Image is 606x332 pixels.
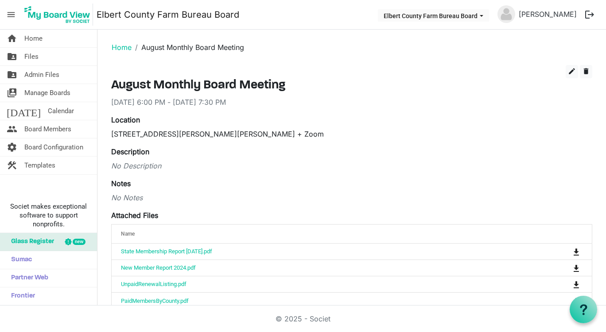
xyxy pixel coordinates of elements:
span: home [7,30,17,47]
div: No Description [111,160,592,171]
label: Attached Files [111,210,158,221]
span: Name [121,231,135,237]
h3: August Monthly Board Meeting [111,78,592,93]
span: menu [3,6,19,23]
a: UnpaidRenewalListing.pdf [121,281,186,287]
span: edit [568,67,576,75]
span: Home [24,30,43,47]
span: Manage Boards [24,84,70,102]
label: Location [111,114,140,125]
span: delete [582,67,590,75]
li: August Monthly Board Meeting [132,42,244,53]
button: delete [580,65,592,78]
span: settings [7,138,17,156]
td: is Command column column header [536,244,592,259]
a: [PERSON_NAME] [515,5,580,23]
label: Notes [111,178,131,189]
td: State Membership Report July 2025.pdf is template cell column header Name [112,244,536,259]
span: Board Configuration [24,138,83,156]
span: construction [7,156,17,174]
span: Sumac [7,251,32,269]
span: switch_account [7,84,17,102]
button: edit [566,65,578,78]
td: New Member Report 2024.pdf is template cell column header Name [112,259,536,276]
span: Templates [24,156,55,174]
button: logout [580,5,599,24]
button: Download [570,278,583,290]
a: Elbert County Farm Bureau Board [97,6,239,23]
a: © 2025 - Societ [276,314,330,323]
td: PaidMembersByCounty.pdf is template cell column header Name [112,292,536,309]
button: Download [570,245,583,258]
label: Description [111,146,149,157]
div: No Notes [111,192,592,203]
button: Download [570,262,583,274]
button: Download [570,294,583,307]
span: Files [24,48,39,65]
td: is Command column column header [536,259,592,276]
span: Calendar [48,102,74,120]
span: Societ makes exceptional software to support nonprofits. [4,202,93,229]
span: [DATE] [7,102,41,120]
div: [STREET_ADDRESS][PERSON_NAME][PERSON_NAME] + Zoom [111,129,592,139]
td: is Command column column header [536,292,592,309]
a: Home [112,43,132,52]
div: new [73,239,85,245]
span: folder_shared [7,66,17,84]
a: State Membership Report [DATE].pdf [121,248,212,255]
span: folder_shared [7,48,17,65]
td: UnpaidRenewalListing.pdf is template cell column header Name [112,276,536,292]
img: My Board View Logo [22,4,93,26]
span: Glass Register [7,233,54,251]
span: Frontier [7,287,35,305]
button: Elbert County Farm Bureau Board dropdownbutton [378,9,489,22]
span: Admin Files [24,66,59,84]
td: is Command column column header [536,276,592,292]
span: Partner Web [7,269,48,287]
span: Board Members [24,120,71,138]
a: New Member Report 2024.pdf [121,264,196,271]
a: PaidMembersByCounty.pdf [121,298,189,304]
div: [DATE] 6:00 PM - [DATE] 7:30 PM [111,97,592,107]
span: people [7,120,17,138]
a: My Board View Logo [22,4,97,26]
img: no-profile-picture.svg [497,5,515,23]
